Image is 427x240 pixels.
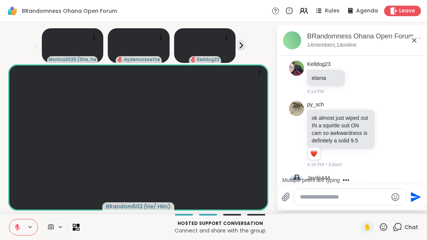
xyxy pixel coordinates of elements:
[356,7,378,15] span: Agenda
[312,74,340,82] p: elama
[144,203,170,210] span: ( He/ Him )
[399,7,415,15] span: Leave
[289,101,304,116] img: https://sharewell-space-live.sfo3.digitaloceanspaces.com/user-generated/2a2eaa96-ed49-43f6-b81c-c...
[307,61,331,68] a: Kelldog23
[310,151,318,157] button: Reactions: love
[6,5,19,17] img: ShareWell Logomark
[190,57,196,62] span: audio-muted
[22,7,117,15] span: BRandomness Ohana Open Forum
[106,203,143,210] span: BRandom502
[307,32,422,41] div: BRandomness Ohana Open Forum, [DATE]
[307,161,324,168] span: 4:16 PM
[391,193,400,202] button: Emoji picker
[283,31,301,49] img: BRandomness Ohana Open Forum, Oct 10
[124,57,160,63] span: Aydencossette
[329,161,341,168] span: Edited
[404,223,418,231] span: Chat
[197,57,219,63] span: Kelldog23
[308,148,321,160] div: Reaction list
[326,161,327,168] span: •
[84,227,356,234] p: Connect and share with the group
[117,57,122,62] span: audio-muted
[300,193,388,201] textarea: Type your message
[312,114,370,144] p: ok almost just wiped out IN a squirtle suit ON cam so awkwardness is definitely a solid 9.5
[289,61,304,76] img: https://sharewell-space-live.sfo3.digitaloceanspaces.com/user-generated/f837f3be-89e4-4695-8841-a...
[282,176,340,184] div: Multiple peers are typing
[364,223,371,232] span: ✋
[307,41,357,49] p: 14 members, 14 online
[307,101,324,109] a: py_sch
[77,57,96,63] span: ( She, her )
[84,220,356,227] p: Hosted support conversation
[307,88,324,95] span: 4:14 PM
[325,7,340,15] span: Rules
[406,188,423,205] button: Send
[49,57,77,63] span: Monica2025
